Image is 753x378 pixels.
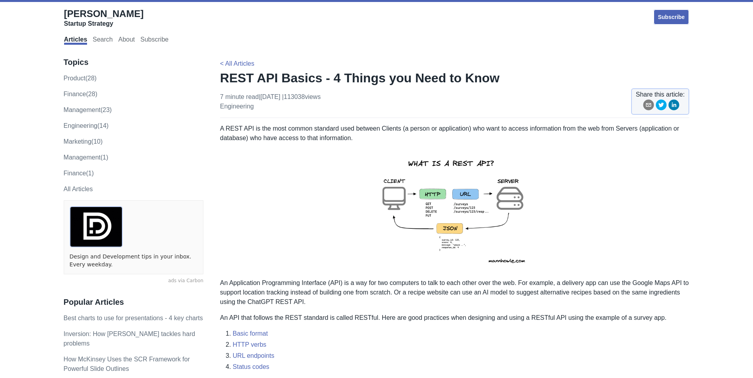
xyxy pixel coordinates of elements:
[64,36,87,45] a: Articles
[233,352,274,359] a: URL endpoints
[220,92,321,111] p: 7 minute read | [DATE]
[64,8,144,19] span: [PERSON_NAME]
[70,253,197,268] a: Design and Development tips in your inbox. Every weekday.
[140,36,169,45] a: Subscribe
[220,70,689,86] h1: REST API Basics - 4 Things you Need to Know
[118,36,135,45] a: About
[653,9,690,25] a: Subscribe
[64,331,195,347] a: Inversion: How [PERSON_NAME] tackles hard problems
[220,103,254,110] a: engineering
[220,60,254,67] a: < All Articles
[220,124,689,143] p: A REST API is the most common standard used between Clients (a person or application) who want to...
[282,93,321,100] span: | 113038 views
[64,154,108,161] a: Management(1)
[64,170,94,177] a: Finance(1)
[64,20,144,28] div: Startup Strategy
[64,57,203,67] h3: Topics
[233,330,268,337] a: Basic format
[64,75,97,82] a: product(28)
[64,315,203,321] a: Best charts to use for presentations - 4 key charts
[64,356,190,372] a: How McKinsey Uses the SCR Framework for Powerful Slide Outlines
[64,138,103,145] a: marketing(10)
[64,91,97,97] a: finance(28)
[64,186,93,192] a: All Articles
[64,8,144,28] a: [PERSON_NAME]Startup Strategy
[64,106,112,113] a: management(23)
[368,149,541,272] img: rest-api
[220,313,689,323] p: An API that follows the REST standard is called RESTful. Here are good practices when designing a...
[220,278,689,307] p: An Application Programming Interface (API) is a way for two computers to talk to each other over ...
[64,122,109,129] a: engineering(14)
[64,297,203,307] h3: Popular Articles
[70,206,123,247] img: ads via Carbon
[233,341,266,348] a: HTTP verbs
[668,99,679,113] button: linkedin
[93,36,113,45] a: Search
[233,363,269,370] a: Status codes
[636,90,685,99] span: Share this article:
[656,99,667,113] button: twitter
[643,99,654,113] button: email
[64,277,203,285] a: ads via Carbon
